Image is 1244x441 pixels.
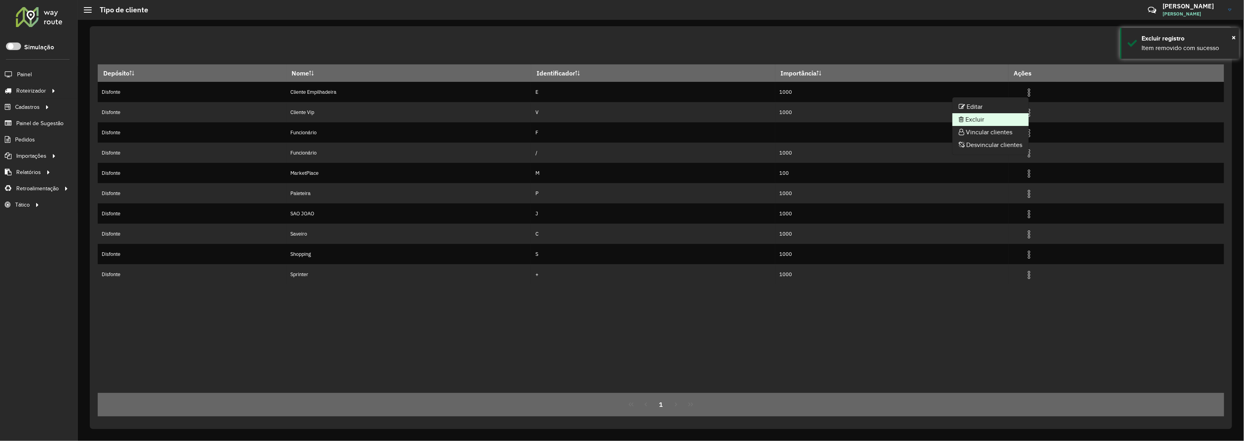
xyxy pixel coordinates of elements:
[1232,33,1236,42] span: ×
[286,163,531,183] td: MarketPlace
[98,224,286,244] td: Disfonte
[531,244,775,264] td: S
[286,143,531,163] td: Funcionário
[98,183,286,203] td: Disfonte
[775,102,1008,122] td: 1000
[15,201,30,209] span: Tático
[1163,10,1222,17] span: [PERSON_NAME]
[92,6,148,14] h2: Tipo de cliente
[531,224,775,244] td: C
[286,102,531,122] td: Cliente Vip
[775,65,1008,82] th: Importância
[286,264,531,284] td: Sprinter
[531,82,775,102] td: E
[1142,43,1233,53] div: Item removido com sucesso
[98,143,286,163] td: Disfonte
[16,87,46,95] span: Roteirizador
[98,65,286,82] th: Depósito
[531,65,775,82] th: Identificador
[775,163,1008,183] td: 100
[98,102,286,122] td: Disfonte
[775,244,1008,264] td: 1000
[16,152,46,160] span: Importações
[98,82,286,102] td: Disfonte
[98,203,286,224] td: Disfonte
[952,126,1029,139] li: Vincular clientes
[653,397,668,412] button: 1
[531,102,775,122] td: V
[286,224,531,244] td: Saveiro
[98,244,286,264] td: Disfonte
[1144,2,1161,19] a: Contato Rápido
[531,264,775,284] td: +
[286,122,531,143] td: Funcionário
[952,139,1029,151] li: Desvincular clientes
[98,163,286,183] td: Disfonte
[775,203,1008,224] td: 1000
[775,183,1008,203] td: 1000
[15,103,40,111] span: Cadastros
[775,264,1008,284] td: 1000
[1163,2,1222,10] h3: [PERSON_NAME]
[16,168,41,176] span: Relatórios
[1232,31,1236,43] button: Close
[775,82,1008,102] td: 1000
[775,224,1008,244] td: 1000
[286,203,531,224] td: SAO JOAO
[531,163,775,183] td: M
[531,122,775,143] td: F
[286,244,531,264] td: Shopping
[952,101,1029,113] li: Editar
[286,82,531,102] td: Cliente Empilhadeira
[531,183,775,203] td: P
[15,135,35,144] span: Pedidos
[24,43,54,52] label: Simulação
[286,65,531,82] th: Nome
[1008,65,1056,81] th: Ações
[531,143,775,163] td: /
[17,70,32,79] span: Painel
[1142,34,1233,43] div: Excluir registro
[775,143,1008,163] td: 1000
[16,119,64,128] span: Painel de Sugestão
[952,113,1029,126] li: Excluir
[16,184,59,193] span: Retroalimentação
[531,203,775,224] td: J
[286,183,531,203] td: Paleteira
[98,264,286,284] td: Disfonte
[98,122,286,143] td: Disfonte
